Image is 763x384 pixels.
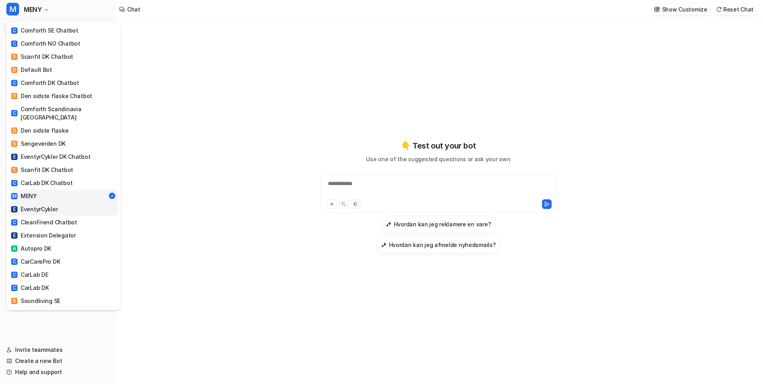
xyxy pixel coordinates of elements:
span: M [11,193,17,199]
span: S [11,141,17,147]
span: C [11,272,17,278]
div: Autopro DK [11,244,51,253]
div: EventyrCykler [11,205,58,213]
div: CleanFriend Chatbot [11,218,77,226]
span: S [11,54,17,60]
div: Comforth SE Chatbot [11,26,78,35]
div: Default Bot [11,66,52,74]
div: Sengeverden DK [11,139,66,148]
span: C [11,41,17,47]
span: S [11,167,17,173]
div: MENY [11,192,37,200]
span: M [6,3,19,15]
div: Comforth Scandinavia [GEOGRAPHIC_DATA] [11,105,116,122]
span: MENY [24,4,42,15]
span: C [11,110,17,116]
span: D [11,127,17,134]
div: Comforth NO Chatbot [11,39,80,48]
span: E [11,232,17,239]
div: Soundliving SE [11,297,60,305]
div: CarLab DK Chatbot [11,179,72,187]
div: Den sidste flaske Chatbot [11,92,92,100]
div: Comforth DK Chatbot [11,79,79,87]
span: D [11,67,17,73]
span: C [11,27,17,34]
span: C [11,219,17,226]
span: E [11,206,17,212]
div: CarLab SE [11,310,48,318]
div: Den sidste flaske [11,126,68,135]
span: A [11,245,17,252]
span: C [11,80,17,86]
div: MMENY [6,22,121,310]
div: Scanfit DK Chatbot [11,166,73,174]
div: EventyrCykler DK Chatbot [11,152,90,161]
span: C [11,285,17,291]
span: C [11,259,17,265]
div: CarLab DE [11,270,48,279]
span: D [11,93,17,99]
div: Extension Delegator [11,231,76,239]
span: S [11,298,17,304]
div: CarCarePro DK [11,257,60,266]
div: Scanfit DK Chatbot [11,52,73,61]
span: E [11,154,17,160]
span: C [11,180,17,186]
div: CarLab DK [11,284,48,292]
